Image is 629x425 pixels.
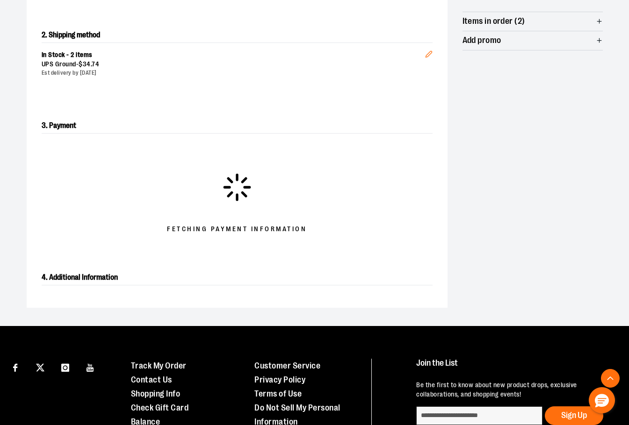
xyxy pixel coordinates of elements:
span: Fetching Payment Information [167,225,307,234]
a: Visit our Instagram page [57,359,73,375]
a: Privacy Policy [254,375,305,384]
button: Hello, have a question? Let’s chat. [589,387,615,413]
input: enter email [416,406,542,425]
a: Track My Order [131,361,187,370]
button: Sign Up [545,406,603,425]
span: 74 [92,60,99,68]
a: Visit our Youtube page [82,359,99,375]
a: Shopping Info [131,389,181,398]
a: Visit our X page [32,359,49,375]
p: Be the first to know about new product drops, exclusive collaborations, and shopping events! [416,381,612,399]
button: Back To Top [601,369,620,388]
div: UPS Ground - [42,60,425,69]
div: Est delivery by [DATE] [42,69,425,77]
button: Items in order (2) [463,12,603,31]
img: Twitter [36,363,44,372]
button: Add promo [463,31,603,50]
h2: 4. Additional Information [42,270,433,285]
span: . [91,60,92,68]
h4: Join the List [416,359,612,376]
span: Add promo [463,36,501,45]
button: Edit [418,35,440,68]
a: Terms of Use [254,389,302,398]
div: In Stock - 2 items [42,50,425,60]
span: 34 [83,60,91,68]
h2: 2. Shipping method [42,28,433,42]
a: Contact Us [131,375,172,384]
span: Sign Up [561,411,587,420]
h2: 3. Payment [42,118,433,134]
span: $ [79,60,83,68]
span: Items in order (2) [463,17,525,26]
a: Visit our Facebook page [7,359,23,375]
a: Customer Service [254,361,320,370]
